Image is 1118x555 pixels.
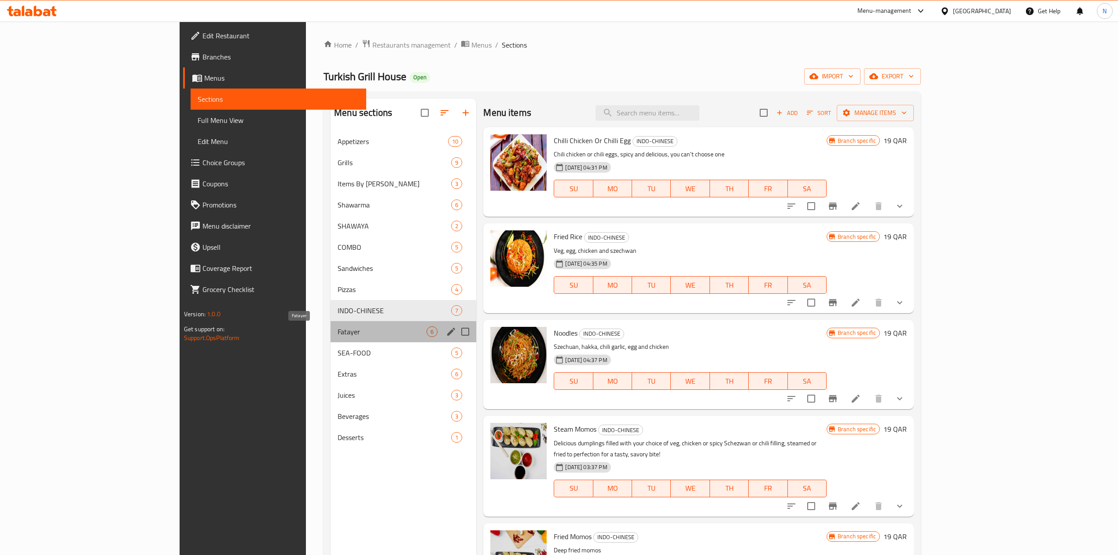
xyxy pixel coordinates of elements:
[713,279,745,292] span: TH
[202,242,359,252] span: Upsell
[338,157,451,168] div: Grills
[338,136,448,147] div: Appetizers
[471,40,492,50] span: Menus
[554,230,582,243] span: Fried Rice
[449,137,462,146] span: 10
[710,372,749,390] button: TH
[410,74,430,81] span: Open
[331,194,476,215] div: Shawarma6
[338,390,451,400] span: Juices
[632,180,671,197] button: TU
[451,221,462,231] div: items
[331,215,476,237] div: SHAWAYA2
[451,348,462,358] div: items
[554,341,827,352] p: Szechuan, hakka, chili garlic, egg and chicken
[362,39,451,51] a: Restaurants management
[889,388,910,409] button: show more
[822,388,843,409] button: Branch-specific-item
[822,496,843,517] button: Branch-specific-item
[372,40,451,50] span: Restaurants management
[331,300,476,321] div: INDO-CHINESE7
[633,136,677,147] div: INDO-CHINESE
[834,425,879,433] span: Branch specific
[202,221,359,231] span: Menu disclaimer
[410,72,430,83] div: Open
[455,102,476,123] button: Add section
[883,423,907,435] h6: 19 QAR
[894,297,905,308] svg: Show Choices
[671,372,710,390] button: WE
[883,230,907,243] h6: 19 QAR
[202,284,359,295] span: Grocery Checklist
[802,293,820,312] span: Select to update
[633,136,677,146] span: INDO-CHINESE
[889,196,910,217] button: show more
[749,276,787,294] button: FR
[671,180,710,197] button: WE
[202,157,359,168] span: Choice Groups
[554,326,577,340] span: Noodles
[554,276,593,294] button: SU
[451,200,462,210] div: items
[671,276,710,294] button: WE
[894,393,905,404] svg: Show Choices
[338,348,451,358] span: SEA-FOOD
[636,279,667,292] span: TU
[324,39,921,51] nav: breadcrumb
[597,182,629,195] span: MO
[451,305,462,316] div: items
[338,221,451,231] span: SHAWAYA
[889,292,910,313] button: show more
[632,372,671,390] button: TU
[788,180,827,197] button: SA
[811,71,853,82] span: import
[183,25,366,46] a: Edit Restaurant
[338,432,451,443] span: Desserts
[191,89,366,110] a: Sections
[331,131,476,152] div: Appetizers10
[183,215,366,237] a: Menu disclaimer
[331,385,476,406] div: Juices3
[338,242,451,252] span: COMBO
[554,180,593,197] button: SU
[331,237,476,258] div: COMBO5
[183,258,366,279] a: Coverage Report
[752,482,784,495] span: FR
[883,530,907,543] h6: 19 QAR
[427,328,437,336] span: 6
[834,329,879,337] span: Branch specific
[338,200,451,210] span: Shawarma
[183,67,366,89] a: Menus
[452,243,462,252] span: 5
[850,201,861,211] a: Edit menu item
[713,482,745,495] span: TH
[558,279,589,292] span: SU
[802,389,820,408] span: Select to update
[674,279,706,292] span: WE
[338,178,451,189] div: Items By Kilo
[554,372,593,390] button: SU
[805,106,833,120] button: Sort
[198,115,359,126] span: Full Menu View
[834,233,879,241] span: Branch specific
[490,423,547,479] img: Steam Momos
[554,422,596,436] span: Steam Momos
[781,496,802,517] button: sort-choices
[184,308,206,320] span: Version:
[416,104,434,122] span: Select all sections
[207,308,221,320] span: 1.0.0
[183,194,366,215] a: Promotions
[448,136,462,147] div: items
[452,370,462,378] span: 6
[183,152,366,173] a: Choice Groups
[894,501,905,511] svg: Show Choices
[202,52,359,62] span: Branches
[331,342,476,363] div: SEA-FOOD5
[868,388,889,409] button: delete
[338,263,451,274] span: Sandwiches
[554,134,631,147] span: Chilli Chicken Or Chilli Egg
[801,106,837,120] span: Sort items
